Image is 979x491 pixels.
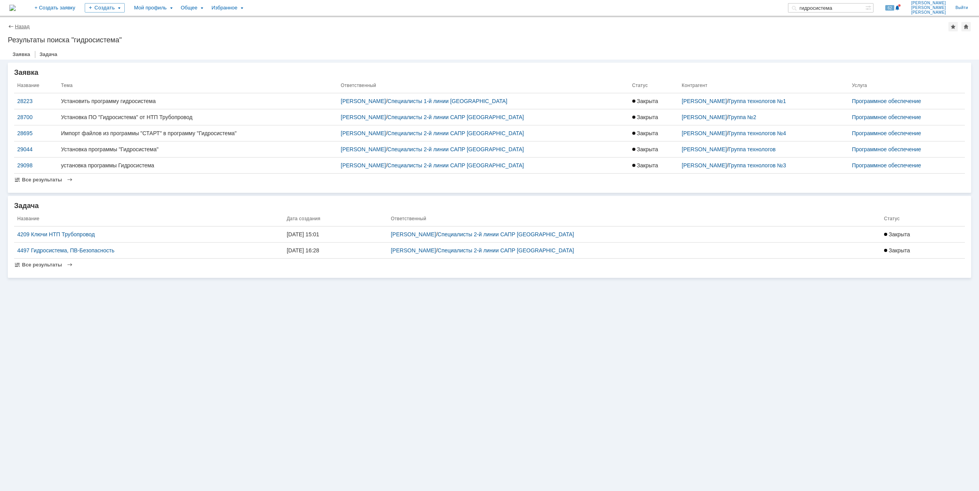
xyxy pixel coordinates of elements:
a: Специалисты 2-й линии САПР [GEOGRAPHIC_DATA] [388,114,524,120]
a: [PERSON_NAME] [341,162,386,168]
div: Добавить в избранное [948,22,958,31]
a: Закрыта [632,130,676,136]
a: [PERSON_NAME] [682,98,727,104]
a: Установить программу гидросистема [61,98,335,104]
div: Создать [85,3,125,13]
a: 4497 Гидросистема, ПВ-Безопасность [17,247,280,254]
span: Все результаты [22,177,62,183]
span: Закрыта [884,247,910,254]
span: [PERSON_NAME] [911,5,946,10]
a: [PERSON_NAME] [391,247,436,254]
div: Заявка [14,69,965,76]
div: / [341,146,626,152]
a: установка программы Гидросистема [61,162,335,168]
a: Специалисты 2-й линии САПР [GEOGRAPHIC_DATA] [438,247,574,254]
a: 29044 [17,146,55,152]
th: Услуга [849,78,965,93]
a: Группа технологов [728,146,775,152]
div: / [682,114,846,120]
div: / [341,98,626,104]
span: Закрыта [632,114,658,120]
span: Закрыта [884,231,910,237]
th: Статус [881,211,965,226]
a: Импорт файлов из программы "СТАРТ" в программу "Гидросистема" [61,130,335,136]
a: [DATE] 16:28 [287,247,385,254]
span: Закрыта [632,146,658,152]
div: / [341,114,626,120]
a: [PERSON_NAME] [682,162,727,168]
a: 28695 [17,130,55,136]
a: Специалисты 2-й линии САПР [GEOGRAPHIC_DATA] [438,231,574,237]
a: Задача [35,49,62,60]
a: Установка ПО "Гидросистема" от НТП Трубопровод [61,114,335,120]
th: Ответственный [388,211,881,226]
a: [PERSON_NAME] [682,130,727,136]
div: Задача [14,202,965,209]
div: / [341,130,626,136]
a: Назад [15,24,29,29]
th: Тема [58,78,338,93]
div: / [682,162,846,168]
a: Закрыта [632,98,676,104]
span: [PERSON_NAME] [911,1,946,5]
div: / [391,231,877,237]
a: Закрыта [632,162,676,168]
a: Группа №2 [728,114,756,120]
a: Программное обеспечение [852,114,921,120]
a: [PERSON_NAME] [391,231,436,237]
span: Все результаты [22,262,62,268]
div: Результаты поиска "гидросистема" [8,36,971,44]
div: / [341,162,626,168]
a: Специалисты 2-й линии САПР [GEOGRAPHIC_DATA] [388,130,524,136]
div: / [682,130,846,136]
a: Специалисты 2-й линии САПР [GEOGRAPHIC_DATA] [388,146,524,152]
a: 29098 [17,162,55,168]
span: Закрыта [632,130,658,136]
span: Закрыта [632,162,658,168]
a: Группа технологов №4 [728,130,786,136]
a: Закрыта [884,231,962,237]
a: [PERSON_NAME] [341,114,386,120]
th: Дата создания [284,211,388,226]
div: / [682,146,846,152]
a: Программное обеспечение [852,98,921,104]
a: Программное обеспечение [852,162,921,168]
a: [PERSON_NAME] [341,98,386,104]
a: Специалисты 2-й линии САПР [GEOGRAPHIC_DATA] [388,162,524,168]
a: [PERSON_NAME] [682,146,727,152]
a: [DATE] 15:01 [287,231,385,237]
div: / [391,247,877,254]
a: Закрыта [632,146,676,152]
th: Статус [629,78,679,93]
a: [PERSON_NAME] [341,146,386,152]
a: 4209 Ключи НТП Трубопровод [17,231,280,237]
div: Установка программы "Гидросистема" [61,146,335,152]
a: [PERSON_NAME] [341,130,386,136]
a: Закрыта [632,114,676,120]
a: Группа технологов №3 [728,162,786,168]
span: 62 [885,5,894,11]
a: Специалисты 1-й линии [GEOGRAPHIC_DATA] [388,98,508,104]
th: Контрагент [679,78,849,93]
a: Программное обеспечение [852,130,921,136]
a: [PERSON_NAME] [682,114,727,120]
th: Ответственный [338,78,629,93]
th: Название [14,78,58,93]
span: Расширенный поиск [865,4,873,11]
a: Закрыта [884,247,962,254]
a: 28700 [17,114,55,120]
span: Закрыта [632,98,658,104]
a: 28223 [17,98,55,104]
div: / [682,98,846,104]
img: logo [9,5,16,11]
